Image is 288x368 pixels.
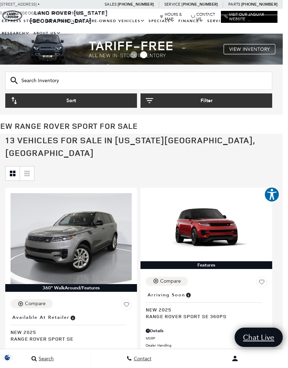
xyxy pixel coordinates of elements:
span: Range Rover Sport SE 360PS [146,313,262,320]
a: Hours & Map [160,12,188,21]
span: Chat Live [240,333,278,342]
button: Explore your accessibility options [264,187,280,202]
span: Contact [132,356,151,362]
a: Service & Parts [205,15,254,27]
div: Compare [25,301,46,307]
a: Contact Us [191,12,217,21]
span: Arriving Soon [148,291,185,299]
div: 360° WalkAround/Features [5,284,137,292]
span: Search [37,356,54,362]
div: Pricing Details - Range Rover Sport SE 360PS [146,328,267,334]
span: 13 Vehicles for Sale in [US_STATE][GEOGRAPHIC_DATA], [GEOGRAPHIC_DATA] [5,134,255,158]
span: Dealer Handling [146,343,258,348]
button: Sort [5,93,137,108]
span: Go to slide 2 [140,51,147,58]
button: Save Vehicle [121,299,132,313]
a: Dealer Handling $689 [146,343,267,348]
a: Arriving SoonNew 2025Range Rover Sport SE 360PS [146,290,267,320]
a: Pre-Owned Vehicles [87,15,147,27]
button: Compare Vehicle [146,277,188,286]
a: Grid View [6,166,20,180]
a: Available at RetailerNew 2025Range Rover Sport SE [11,313,132,342]
button: Filter [140,93,272,108]
a: land-rover [2,11,22,21]
img: 2025 LAND ROVER Range Rover Sport SE 360PS [146,193,267,261]
a: [PHONE_NUMBER] [118,2,154,7]
span: Available at Retailer [12,314,70,321]
a: New Vehicles [45,15,87,27]
span: Vehicle is in stock and ready for immediate delivery. Due to demand, availability is subject to c... [70,314,76,321]
a: MSRP $92,415 [146,336,267,341]
a: [PHONE_NUMBER] [241,2,277,7]
div: Features [140,261,272,269]
button: Open user profile menu [187,350,283,367]
a: Chat Live [235,328,283,347]
a: Land Rover [US_STATE][GEOGRAPHIC_DATA] [30,9,108,25]
aside: Accessibility Help Desk [264,187,280,204]
a: [PHONE_NUMBER] [182,2,218,7]
span: New 2025 [146,306,262,313]
span: Range Rover Sport SE [11,335,126,342]
button: Save Vehicle [256,277,267,290]
a: Specials [147,15,177,27]
button: Compare Vehicle [11,299,53,308]
img: 2025 LAND ROVER Range Rover Sport SE [11,193,132,284]
a: About Us [32,27,63,40]
div: Compare [160,278,181,284]
a: Visit Our Jaguar Website [224,12,274,21]
a: Finance [177,15,205,27]
span: New 2025 [11,329,126,335]
img: Land Rover [2,11,22,21]
span: MSRP [146,336,253,341]
input: Search Inventory [5,72,272,90]
span: Go to slide 1 [130,51,137,58]
span: Vehicle is preparing for delivery to the retailer. MSRP will be finalized when the vehicle arrive... [185,291,191,299]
